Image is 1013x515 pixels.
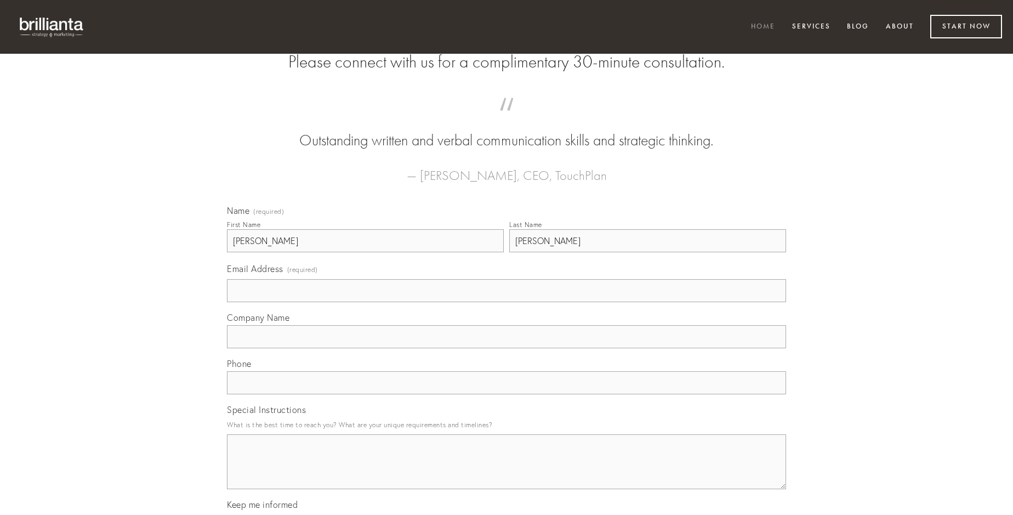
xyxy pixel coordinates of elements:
[11,11,93,43] img: brillianta - research, strategy, marketing
[227,312,289,323] span: Company Name
[744,18,782,36] a: Home
[244,151,769,186] figcaption: — [PERSON_NAME], CEO, TouchPlan
[227,220,260,229] div: First Name
[879,18,921,36] a: About
[227,263,283,274] span: Email Address
[253,208,284,215] span: (required)
[227,358,252,369] span: Phone
[244,109,769,130] span: “
[785,18,838,36] a: Services
[930,15,1002,38] a: Start Now
[227,52,786,72] h2: Please connect with us for a complimentary 30-minute consultation.
[227,205,249,216] span: Name
[227,417,786,432] p: What is the best time to reach you? What are your unique requirements and timelines?
[244,109,769,151] blockquote: Outstanding written and verbal communication skills and strategic thinking.
[227,404,306,415] span: Special Instructions
[227,499,298,510] span: Keep me informed
[287,262,318,277] span: (required)
[840,18,876,36] a: Blog
[509,220,542,229] div: Last Name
